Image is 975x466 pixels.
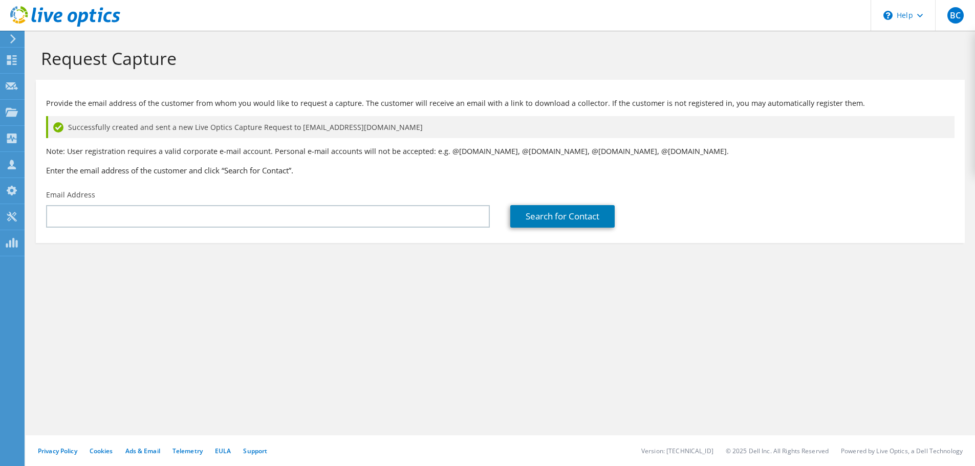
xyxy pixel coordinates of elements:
li: © 2025 Dell Inc. All Rights Reserved [726,447,829,455]
p: Provide the email address of the customer from whom you would like to request a capture. The cust... [46,98,955,109]
a: EULA [215,447,231,455]
li: Version: [TECHNICAL_ID] [641,447,713,455]
span: Successfully created and sent a new Live Optics Capture Request to [EMAIL_ADDRESS][DOMAIN_NAME] [68,122,423,133]
span: BC [947,7,964,24]
a: Telemetry [172,447,203,455]
label: Email Address [46,190,95,200]
li: Powered by Live Optics, a Dell Technology [841,447,963,455]
a: Privacy Policy [38,447,77,455]
a: Ads & Email [125,447,160,455]
p: Note: User registration requires a valid corporate e-mail account. Personal e-mail accounts will ... [46,146,955,157]
h1: Request Capture [41,48,955,69]
a: Support [243,447,267,455]
h3: Enter the email address of the customer and click “Search for Contact”. [46,165,955,176]
a: Cookies [90,447,113,455]
a: Search for Contact [510,205,615,228]
svg: \n [883,11,893,20]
